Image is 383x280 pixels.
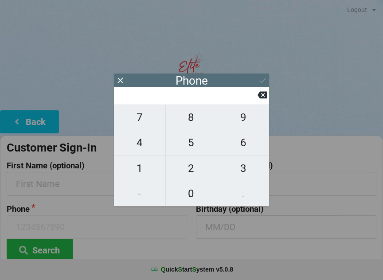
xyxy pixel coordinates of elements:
[166,159,217,178] span: 2
[114,133,165,152] span: 4
[114,108,165,127] span: 7
[166,105,218,130] button: 8
[166,156,218,181] button: 2
[166,181,218,206] button: 0
[217,159,269,178] span: 3
[166,130,218,156] button: 5
[217,130,269,156] button: 6
[217,133,269,152] span: 6
[217,156,269,181] button: 3
[114,130,166,156] button: 4
[217,108,269,127] span: 9
[114,105,166,130] button: 7
[217,105,269,130] button: 9
[166,133,217,152] span: 5
[166,184,217,203] span: 0
[166,108,217,127] span: 8
[114,156,166,181] button: 1
[176,76,208,85] div: Phone
[114,159,165,178] span: 1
